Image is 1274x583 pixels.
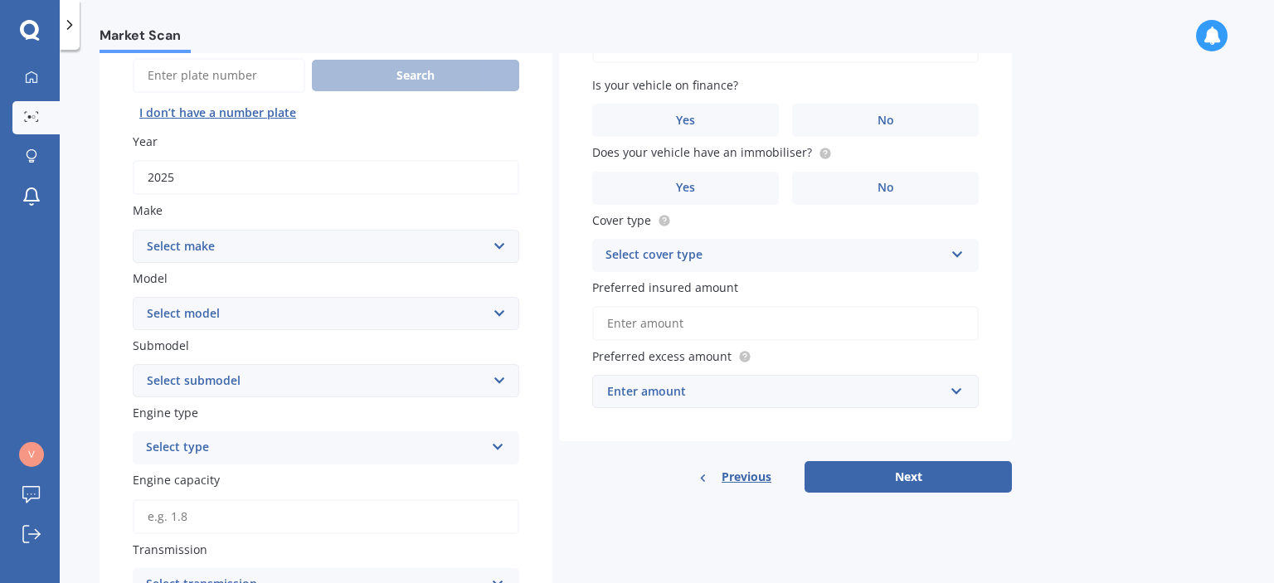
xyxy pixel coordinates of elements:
[592,77,738,93] span: Is your vehicle on finance?
[133,542,207,557] span: Transmission
[676,181,695,195] span: Yes
[605,245,944,265] div: Select cover type
[133,100,303,126] button: I don’t have a number plate
[607,382,944,401] div: Enter amount
[100,27,191,50] span: Market Scan
[878,181,894,195] span: No
[146,438,484,458] div: Select type
[133,405,198,420] span: Engine type
[133,58,305,93] input: Enter plate number
[592,306,979,341] input: Enter amount
[592,279,738,295] span: Preferred insured amount
[722,464,771,489] span: Previous
[592,145,812,161] span: Does your vehicle have an immobiliser?
[133,270,168,286] span: Model
[805,461,1012,493] button: Next
[133,473,220,488] span: Engine capacity
[133,338,189,353] span: Submodel
[19,442,44,467] img: 9545fb5a58718ebf8594f4904fed5a98
[592,212,651,228] span: Cover type
[133,499,519,534] input: e.g. 1.8
[676,114,695,128] span: Yes
[133,203,163,219] span: Make
[592,348,732,364] span: Preferred excess amount
[878,114,894,128] span: No
[133,160,519,195] input: YYYY
[133,134,158,149] span: Year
